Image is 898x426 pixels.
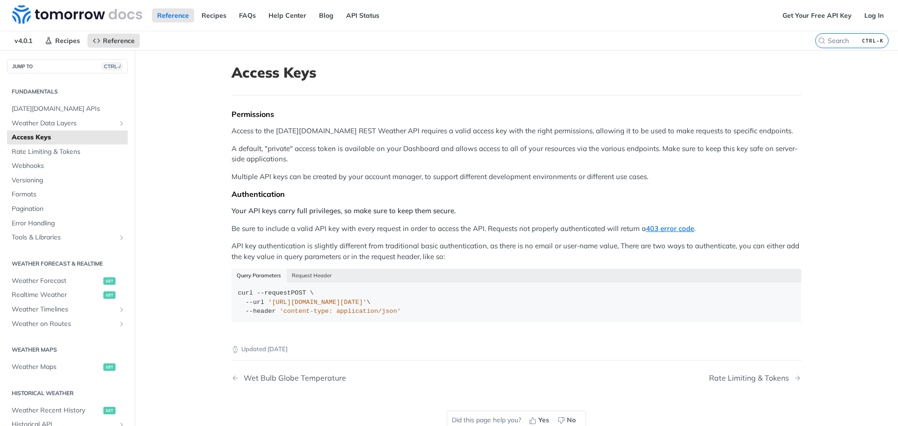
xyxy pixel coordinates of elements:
a: Weather Mapsget [7,360,128,374]
p: A default, "private" access token is available on your Dashboard and allows access to all of your... [232,144,801,165]
span: Rate Limiting & Tokens [12,147,125,157]
span: get [103,363,116,371]
span: 'content-type: application/json' [280,308,401,315]
button: JUMP TOCTRL-/ [7,59,128,73]
a: Help Center [263,8,311,22]
a: Blog [314,8,339,22]
a: Log In [859,8,889,22]
a: Realtime Weatherget [7,288,128,302]
span: Recipes [55,36,80,45]
a: Versioning [7,173,128,188]
div: Rate Limiting & Tokens [709,374,794,383]
span: Weather Forecast [12,276,101,286]
div: Authentication [232,189,801,199]
a: Webhooks [7,159,128,173]
span: Error Handling [12,219,125,228]
a: Formats [7,188,128,202]
button: Show subpages for Weather Data Layers [118,120,125,127]
button: Show subpages for Weather Timelines [118,306,125,313]
p: Be sure to include a valid API key with every request in order to access the API. Requests not pr... [232,224,801,234]
a: Weather on RoutesShow subpages for Weather on Routes [7,317,128,331]
span: Weather Timelines [12,305,116,314]
a: Tools & LibrariesShow subpages for Tools & Libraries [7,231,128,245]
a: 403 error code [646,224,694,233]
nav: Pagination Controls [232,364,801,392]
span: get [103,291,116,299]
kbd: CTRL-K [860,36,886,45]
span: Weather Maps [12,362,101,372]
span: Weather Data Layers [12,119,116,128]
span: --header [246,308,276,315]
span: Realtime Weather [12,290,101,300]
a: Reference [87,34,140,48]
a: Recipes [40,34,85,48]
img: Tomorrow.io Weather API Docs [12,5,142,24]
span: Weather Recent History [12,406,101,415]
span: get [103,407,116,414]
a: [DATE][DOMAIN_NAME] APIs [7,102,128,116]
a: Weather Recent Historyget [7,404,128,418]
div: Permissions [232,109,801,119]
a: Pagination [7,202,128,216]
span: Weather on Routes [12,319,116,329]
a: FAQs [234,8,261,22]
h2: Weather Forecast & realtime [7,260,128,268]
a: Error Handling [7,217,128,231]
h1: Access Keys [232,64,801,81]
span: CTRL-/ [102,63,123,70]
span: Pagination [12,204,125,214]
button: Show subpages for Tools & Libraries [118,234,125,241]
button: Show subpages for Weather on Routes [118,320,125,328]
p: Multiple API keys can be created by your account manager, to support different development enviro... [232,172,801,182]
a: Get Your Free API Key [777,8,857,22]
a: Weather Forecastget [7,274,128,288]
span: Webhooks [12,161,125,171]
span: v4.0.1 [9,34,37,48]
p: Updated [DATE] [232,345,801,354]
span: '[URL][DOMAIN_NAME][DATE]' [268,299,367,306]
span: curl [238,289,253,296]
span: Yes [538,415,549,425]
span: --request [257,289,291,296]
strong: Your API keys carry full privileges, so make sure to keep them secure. [232,206,456,215]
div: POST \ \ [238,289,795,316]
span: Access Keys [12,133,125,142]
span: Tools & Libraries [12,233,116,242]
a: Previous Page: Wet Bulb Globe Temperature [232,374,476,383]
p: API key authentication is slightly different from traditional basic authentication, as there is n... [232,241,801,262]
a: Next Page: Rate Limiting & Tokens [709,374,801,383]
a: Reference [152,8,194,22]
a: Weather TimelinesShow subpages for Weather Timelines [7,303,128,317]
a: Rate Limiting & Tokens [7,145,128,159]
span: --url [246,299,265,306]
span: Formats [12,190,125,199]
a: Access Keys [7,130,128,144]
a: API Status [341,8,384,22]
span: get [103,277,116,285]
h2: Historical Weather [7,389,128,397]
span: Reference [103,36,135,45]
h2: Weather Maps [7,346,128,354]
p: Access to the [DATE][DOMAIN_NAME] REST Weather API requires a valid access key with the right per... [232,126,801,137]
span: Versioning [12,176,125,185]
div: Wet Bulb Globe Temperature [239,374,346,383]
span: [DATE][DOMAIN_NAME] APIs [12,104,125,114]
svg: Search [818,37,826,44]
a: Recipes [196,8,232,22]
span: No [567,415,576,425]
h2: Fundamentals [7,87,128,96]
button: Request Header [287,269,337,282]
a: Weather Data LayersShow subpages for Weather Data Layers [7,116,128,130]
